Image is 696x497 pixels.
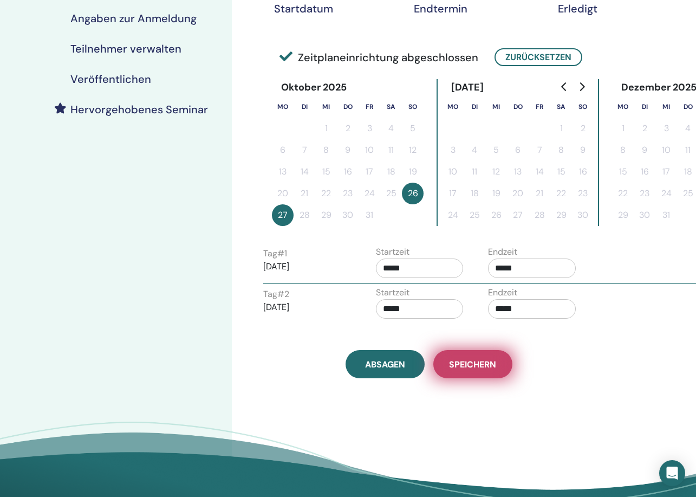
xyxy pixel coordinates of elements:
button: 13 [272,161,294,183]
button: 1 [550,118,572,139]
button: 7 [294,139,315,161]
div: [DATE] [442,79,492,96]
label: Endzeit [488,246,517,259]
h4: Veröffentlichen [70,73,151,86]
button: 6 [507,139,529,161]
button: 16 [337,161,359,183]
button: 16 [634,161,655,183]
th: Freitag [529,96,550,118]
button: 14 [529,161,550,183]
h4: Teilnehmer verwalten [70,42,181,55]
button: 9 [572,139,594,161]
label: Startzeit [376,286,409,299]
span: Speichern [449,359,496,370]
button: 9 [337,139,359,161]
button: 13 [507,161,529,183]
th: Sonntag [572,96,594,118]
label: Tag # 1 [263,247,287,260]
th: Donnerstag [337,96,359,118]
th: Mittwoch [315,96,337,118]
th: Dienstag [464,96,485,118]
button: 22 [550,183,572,204]
button: 23 [634,183,655,204]
button: 31 [359,204,380,226]
button: 3 [359,118,380,139]
button: 17 [442,183,464,204]
button: 2 [337,118,359,139]
button: 10 [442,161,464,183]
button: Go to next month [573,76,590,98]
button: 10 [655,139,677,161]
button: 16 [572,161,594,183]
button: 1 [612,118,634,139]
th: Sonntag [402,96,424,118]
label: Endzeit [488,286,517,299]
button: 17 [655,161,677,183]
th: Dienstag [294,96,315,118]
button: 17 [359,161,380,183]
th: Montag [442,96,464,118]
button: 19 [485,183,507,204]
button: 2 [634,118,655,139]
div: Erledigt [551,2,605,15]
button: 30 [572,204,594,226]
th: Mittwoch [485,96,507,118]
button: 29 [550,204,572,226]
button: Go to previous month [556,76,573,98]
button: 19 [402,161,424,183]
th: Samstag [380,96,402,118]
button: 1 [315,118,337,139]
button: 3 [655,118,677,139]
span: Absagen [365,359,405,370]
button: 6 [272,139,294,161]
button: 7 [529,139,550,161]
button: 5 [402,118,424,139]
button: 15 [550,161,572,183]
button: 14 [294,161,315,183]
p: [DATE] [263,301,351,314]
button: 20 [507,183,529,204]
button: 15 [315,161,337,183]
div: Oktober 2025 [272,79,355,96]
button: 2 [572,118,594,139]
button: 15 [612,161,634,183]
button: Zurücksetzen [495,48,582,66]
button: 23 [572,183,594,204]
button: 31 [655,204,677,226]
button: 30 [337,204,359,226]
button: 3 [442,139,464,161]
button: 28 [529,204,550,226]
button: 8 [550,139,572,161]
button: 30 [634,204,655,226]
button: 23 [337,183,359,204]
button: 4 [380,118,402,139]
button: 24 [655,183,677,204]
button: 29 [315,204,337,226]
div: Open Intercom Messenger [659,460,685,486]
a: Absagen [346,350,425,378]
th: Mittwoch [655,96,677,118]
button: 24 [359,183,380,204]
button: 4 [464,139,485,161]
button: Speichern [433,350,512,378]
button: 25 [380,183,402,204]
h4: Angaben zur Anmeldung [70,12,197,25]
th: Freitag [359,96,380,118]
button: 12 [485,161,507,183]
button: 21 [294,183,315,204]
button: 20 [272,183,294,204]
div: Endtermin [414,2,468,15]
button: 22 [612,183,634,204]
button: 18 [380,161,402,183]
span: Zeitplaneinrichtung abgeschlossen [279,49,478,66]
button: 10 [359,139,380,161]
button: 8 [315,139,337,161]
button: 27 [507,204,529,226]
button: 24 [442,204,464,226]
button: 25 [464,204,485,226]
th: Dienstag [634,96,655,118]
button: 29 [612,204,634,226]
button: 21 [529,183,550,204]
button: 5 [485,139,507,161]
label: Startzeit [376,246,409,259]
